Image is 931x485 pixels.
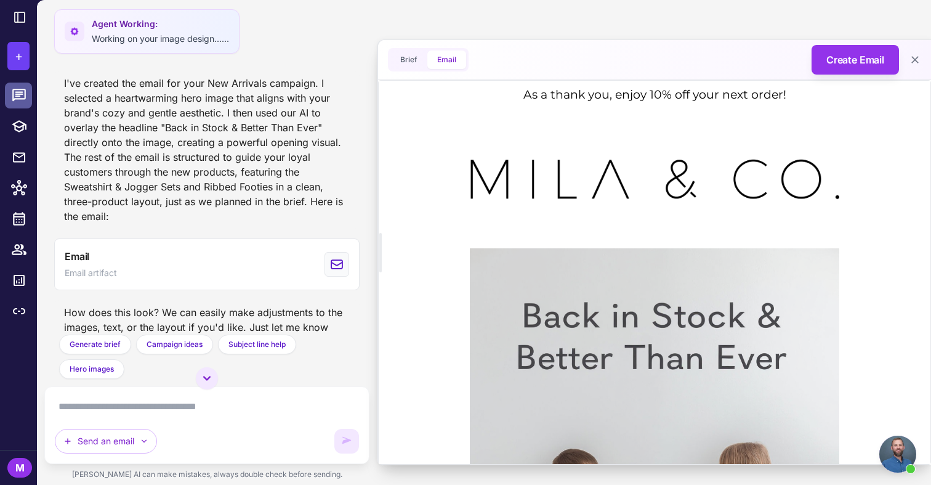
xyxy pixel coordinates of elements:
[218,335,296,354] button: Subject line help
[812,45,899,75] button: Create Email
[92,33,229,44] span: Working on your image design......
[147,339,203,350] span: Campaign ideas
[65,266,117,280] span: Email artifact
[70,339,121,350] span: Generate brief
[44,464,369,485] div: [PERSON_NAME] AI can make mistakes, always double check before sending.
[826,52,884,67] span: Create Email
[228,339,286,350] span: Subject line help
[70,364,114,375] span: Hero images
[59,335,131,354] button: Generate brief
[54,238,360,290] button: View generated Email
[15,47,23,65] span: +
[7,458,32,478] div: M
[54,300,360,340] div: How does this look? We can easily make adjustments to the images, text, or the layout if you'd li...
[91,29,461,168] img: Logo placeholder
[65,249,89,264] span: Email
[390,51,427,69] button: Brief
[55,429,157,454] button: Send an email
[136,335,213,354] button: Campaign ideas
[54,71,360,229] div: I've created the email for your New Arrivals campaign. I selected a heartwarming hero image that ...
[59,359,124,379] button: Hero images
[7,42,30,70] button: +
[879,436,916,473] a: Open chat
[427,51,466,69] button: Email
[97,6,454,23] h1: As a thank you, enjoy 10% off your next order!
[92,17,229,31] span: Agent Working:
